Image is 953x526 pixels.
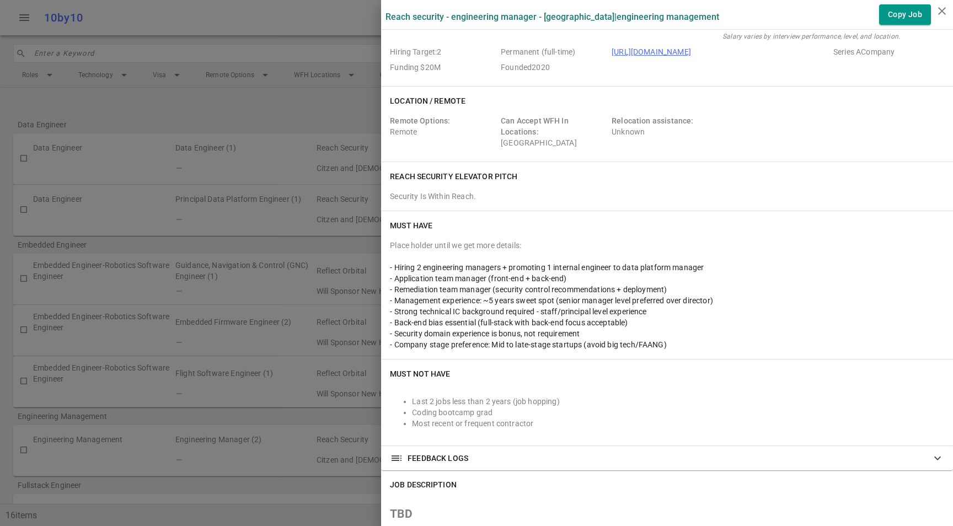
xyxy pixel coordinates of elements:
li: Last 2 jobs less than 2 years (job hopping) [412,396,944,407]
div: Security Is Within Reach. [390,191,944,202]
i: Salary varies by interview performance, level, and location. [722,33,900,40]
label: Reach Security - Engineering Manager - [GEOGRAPHIC_DATA] | Engineering Management [386,12,719,22]
span: Job Type [501,46,607,57]
span: expand_more [931,452,944,465]
div: Remote [390,115,496,148]
span: - Back-end bias essential (full-stack with back-end focus acceptable) [390,318,628,327]
h6: Must Have [390,220,432,231]
span: - Hiring 2 engineering managers + promoting 1 internal engineer to data platform manager [390,263,704,272]
span: Employer Founded [501,62,607,73]
div: FEEDBACK LOGS [381,446,953,470]
span: Employer Stage e.g. Series A [833,46,940,57]
span: - Application team manager (front-end + back-end) [390,274,566,283]
span: Roles [390,20,496,42]
span: Hiring Target [390,46,496,57]
h2: TBD [390,508,944,519]
span: - Strong technical IC background required - staff/principal level experience [390,307,646,316]
span: Level [501,20,607,42]
span: Team Count [612,20,718,42]
span: - Management experience: ~5 years sweet spot (senior manager level preferred over director) [390,296,713,305]
span: Remote Options: [390,116,450,125]
span: FEEDBACK LOGS [408,453,468,464]
li: Most recent or frequent contractor [412,418,944,429]
li: Coding bootcamp grad [412,407,944,418]
span: Relocation assistance: [612,116,693,125]
i: close [935,4,949,18]
h6: Must NOT Have [390,368,450,379]
span: - Security domain experience is bonus, not requirement [390,329,580,338]
div: [GEOGRAPHIC_DATA] [501,115,607,148]
h6: Reach Security elevator pitch [390,171,517,182]
span: - Company stage preference: Mid to late-stage startups (avoid big tech/FAANG) [390,340,667,349]
span: Employer Founding [390,62,496,73]
span: - Remediation team manager (security control recommendations + deployment) [390,285,667,294]
a: [URL][DOMAIN_NAME] [612,47,691,56]
h6: JOB DESCRIPTION [390,479,457,490]
span: toc [390,452,403,465]
span: Can Accept WFH In Locations: [501,116,569,136]
div: Place holder until we get more details: [390,240,944,251]
div: Unknown [612,115,718,148]
span: Company URL [612,46,829,57]
button: Copy Job [879,4,931,25]
h6: Location / Remote [390,95,465,106]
